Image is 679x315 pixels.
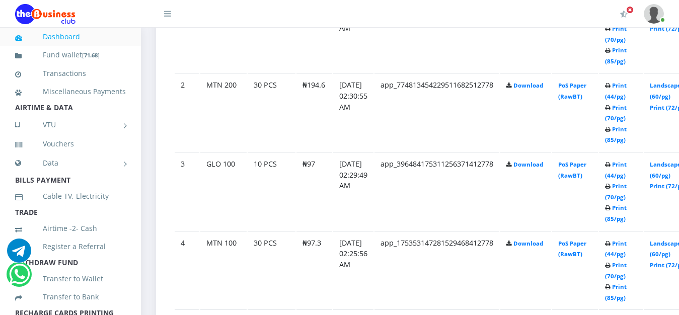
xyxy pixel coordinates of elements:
[333,73,373,151] td: [DATE] 02:30:55 AM
[200,73,247,151] td: MTN 200
[15,80,126,103] a: Miscellaneous Payments
[605,46,627,65] a: Print (85/pg)
[605,204,627,222] a: Print (85/pg)
[558,240,586,258] a: PoS Paper (RawBT)
[620,10,628,18] i: Activate Your Membership
[296,152,332,230] td: ₦97
[15,267,126,290] a: Transfer to Wallet
[9,270,30,286] a: Chat for support
[15,62,126,85] a: Transactions
[605,240,627,258] a: Print (44/pg)
[82,51,100,59] small: [ ]
[248,152,295,230] td: 10 PCS
[15,132,126,155] a: Vouchers
[15,217,126,240] a: Airtime -2- Cash
[605,104,627,122] a: Print (70/pg)
[605,82,627,100] a: Print (44/pg)
[558,82,586,100] a: PoS Paper (RawBT)
[605,25,627,43] a: Print (70/pg)
[296,231,332,309] td: ₦97.3
[15,112,126,137] a: VTU
[513,240,543,247] a: Download
[296,73,332,151] td: ₦194.6
[175,231,199,309] td: 4
[513,82,543,89] a: Download
[605,125,627,144] a: Print (85/pg)
[15,150,126,176] a: Data
[333,231,373,309] td: [DATE] 02:25:56 AM
[605,261,627,280] a: Print (70/pg)
[15,43,126,67] a: Fund wallet[71.68]
[175,152,199,230] td: 3
[15,185,126,208] a: Cable TV, Electricity
[248,231,295,309] td: 30 PCS
[7,246,31,263] a: Chat for support
[374,73,499,151] td: app_774813454229511682512778
[84,51,98,59] b: 71.68
[605,283,627,301] a: Print (85/pg)
[200,152,247,230] td: GLO 100
[15,235,126,258] a: Register a Referral
[333,152,373,230] td: [DATE] 02:29:49 AM
[513,161,543,168] a: Download
[15,4,76,24] img: Logo
[15,25,126,48] a: Dashboard
[644,4,664,24] img: User
[374,152,499,230] td: app_396484175311256371412778
[605,161,627,179] a: Print (44/pg)
[200,231,247,309] td: MTN 100
[15,285,126,308] a: Transfer to Bank
[374,231,499,309] td: app_175353147281529468412778
[626,6,634,14] span: Activate Your Membership
[175,73,199,151] td: 2
[248,73,295,151] td: 30 PCS
[605,182,627,201] a: Print (70/pg)
[558,161,586,179] a: PoS Paper (RawBT)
